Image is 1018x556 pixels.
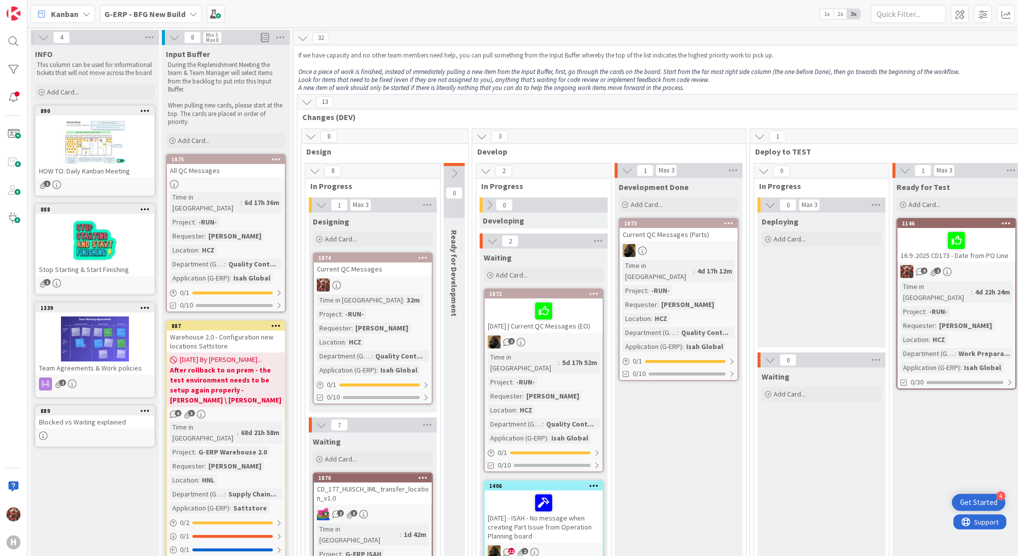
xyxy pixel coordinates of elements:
div: Current QC Messages (Parts) [620,228,738,241]
div: 1146 [902,220,1016,227]
div: Max 3 [353,202,368,207]
div: Isah Global [684,341,726,352]
span: Add Card... [909,200,941,209]
div: -RUN- [927,306,950,317]
div: Max 8 [206,37,219,42]
div: 0/1 [167,286,285,299]
div: Department (G-ERP) [488,418,542,429]
span: Kanban [51,8,78,20]
div: Project [901,306,925,317]
div: 1875 [171,156,285,163]
div: 1870 [314,473,432,482]
div: 0/2 [167,516,285,529]
span: : [198,474,199,485]
span: : [925,306,927,317]
div: HCZ [199,244,217,255]
div: 1406 [485,481,603,490]
span: : [400,529,401,540]
span: Add Card... [325,454,357,463]
div: 5d 17h 52m [560,357,600,368]
em: A new item of work should only be started if there is literally nothing that you can do to help t... [298,83,684,92]
span: 0 / 1 [498,447,507,458]
div: Get Started [960,497,998,507]
a: 1339Team Agreements & Work policies [35,302,155,397]
span: 1 [44,180,50,187]
span: Development Done [619,182,689,192]
span: 3 [491,130,508,142]
div: Quality Cont... [679,327,731,338]
div: 889 [36,406,154,415]
div: 114616.9 .2025 CD173 - Date from PO Line [898,219,1016,262]
div: 887 [171,322,285,329]
div: 1872 [485,289,603,298]
span: : [971,286,973,297]
div: Project [170,216,194,227]
span: Waiting [484,252,512,262]
span: Waiting [762,371,790,381]
span: : [376,364,378,375]
div: JK [314,507,432,520]
div: Sattstore [231,502,269,513]
div: Department (G-ERP) [623,327,677,338]
img: Visit kanbanzone.com [6,6,20,20]
div: Location [170,244,198,255]
div: 1872 [489,290,603,297]
span: 8 [184,31,201,43]
div: 888 [40,206,154,213]
div: [PERSON_NAME] [206,230,264,241]
span: INFO [35,49,52,59]
span: Add Card... [178,136,210,145]
span: : [547,432,549,443]
span: 1 [637,164,654,176]
span: 2 [508,338,515,344]
p: This column can be used for informational tickets that will not move across the board [37,61,153,77]
div: Quality Cont... [373,350,425,361]
span: : [403,294,404,305]
span: : [229,272,231,283]
span: Add Card... [631,200,663,209]
div: 1339 [40,304,154,311]
span: Ready for Development [449,230,459,316]
div: 1146 [898,219,1016,228]
span: : [351,322,353,333]
span: 1x [820,9,834,19]
div: -RUN- [514,376,537,387]
span: 0/10 [327,392,340,402]
span: 2 [59,379,66,386]
div: Time in [GEOGRAPHIC_DATA] [317,294,403,305]
div: Department (G-ERP) [170,488,224,499]
div: 0/1 [167,530,285,542]
div: Location [317,336,345,347]
span: 1 [915,164,932,176]
span: 0 / 1 [180,544,189,555]
span: : [204,460,206,471]
span: In Progress [759,181,877,191]
div: ND [485,335,603,348]
div: -RUN- [196,216,219,227]
span: 0/10 [498,460,511,470]
div: [DATE] - ISAH - No message when creating Part Issue from Operation Planning board [485,490,603,542]
span: 8 [320,130,337,142]
div: Work Prepara... [956,348,1013,359]
div: [DATE] | Current QC Messages (EO) [485,298,603,332]
span: 1 [331,199,348,211]
div: Application (G-ERP) [901,362,960,373]
div: JK [314,278,432,291]
div: CD_177_HUISCH_IML_transfer_location_v1.0 [314,482,432,504]
div: Max 3 [659,168,674,173]
div: 889Blocked vs Waiting explained [36,406,154,428]
div: [PERSON_NAME] [353,322,411,333]
div: 1406[DATE] - ISAH - No message when creating Part Issue from Operation Planning board [485,481,603,542]
span: 0 / 1 [180,287,189,298]
div: -RUN- [343,308,366,319]
span: : [542,418,544,429]
span: : [345,336,346,347]
div: 1870CD_177_HUISCH_IML_transfer_location_v1.0 [314,473,432,504]
div: Isah Global [962,362,1004,373]
div: 1874 [314,253,432,262]
div: 890 [36,106,154,115]
div: HCZ [346,336,364,347]
div: G-ERP Warehouse 2.0 [196,446,269,457]
div: Application (G-ERP) [170,272,229,283]
div: 0/1 [314,378,432,391]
